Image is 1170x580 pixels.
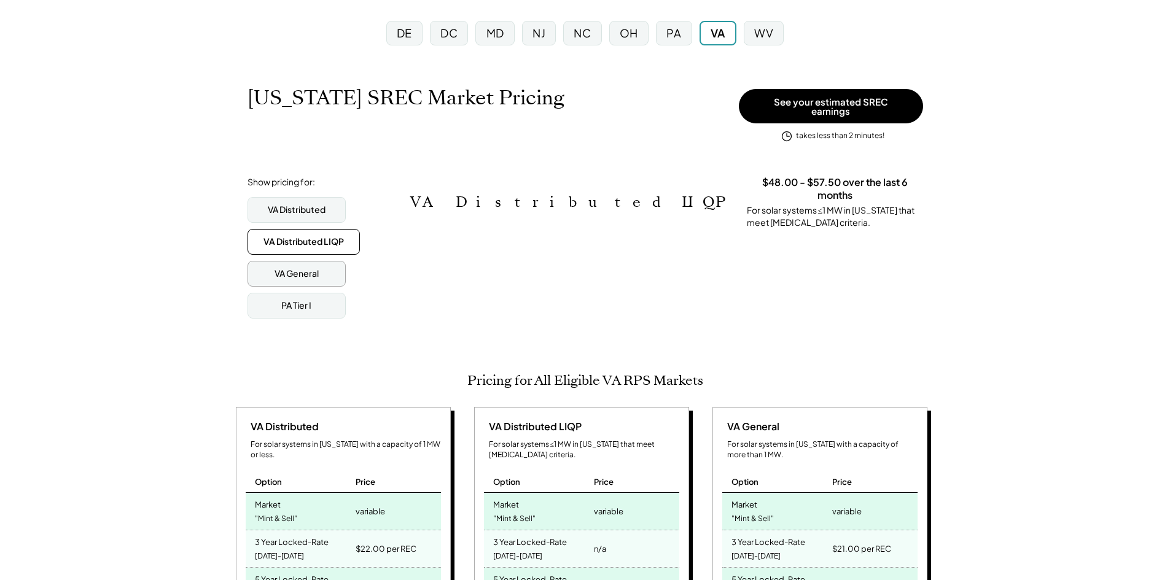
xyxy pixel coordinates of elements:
[532,25,545,41] div: NJ
[268,204,326,216] div: VA Distributed
[356,503,385,520] div: variable
[574,25,591,41] div: NC
[731,511,774,527] div: "Mint & Sell"
[711,25,725,41] div: VA
[493,548,542,565] div: [DATE]-[DATE]
[796,131,884,141] div: takes less than 2 minutes!
[248,86,564,110] h1: [US_STATE] SREC Market Pricing
[731,476,759,487] div: Option
[486,25,504,41] div: MD
[255,511,297,527] div: "Mint & Sell"
[255,533,329,547] div: 3 Year Locked-Rate
[255,476,282,487] div: Option
[251,439,441,460] div: For solar systems in [US_STATE] with a capacity of 1 MW or less.
[832,476,852,487] div: Price
[410,193,728,211] h2: VA Distributed LIQP
[255,496,281,510] div: Market
[594,503,623,520] div: variable
[594,540,606,557] div: n/a
[620,25,638,41] div: OH
[484,420,582,433] div: VA Distributed LIQP
[248,176,315,188] div: Show pricing for:
[255,548,304,565] div: [DATE]-[DATE]
[493,476,520,487] div: Option
[493,533,567,547] div: 3 Year Locked-Rate
[747,204,923,228] div: For solar systems ≤1 MW in [US_STATE] that meet [MEDICAL_DATA] criteria.
[731,533,805,547] div: 3 Year Locked-Rate
[489,439,679,460] div: For solar systems ≤1 MW in [US_STATE] that meet [MEDICAL_DATA] criteria.
[739,89,923,123] button: See your estimated SREC earnings
[747,176,923,202] h3: $48.00 - $57.50 over the last 6 months
[832,540,891,557] div: $21.00 per REC
[493,511,536,527] div: "Mint & Sell"
[275,268,319,280] div: VA General
[263,236,344,248] div: VA Distributed LIQP
[731,548,781,565] div: [DATE]-[DATE]
[246,420,319,433] div: VA Distributed
[281,300,311,312] div: PA Tier I
[467,373,703,389] h2: Pricing for All Eligible VA RPS Markets
[731,496,757,510] div: Market
[754,25,773,41] div: WV
[356,540,416,557] div: $22.00 per REC
[722,420,779,433] div: VA General
[356,476,375,487] div: Price
[832,503,862,520] div: variable
[666,25,681,41] div: PA
[727,439,918,460] div: For solar systems in [US_STATE] with a capacity of more than 1 MW.
[594,476,614,487] div: Price
[397,25,412,41] div: DE
[440,25,458,41] div: DC
[493,496,519,510] div: Market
